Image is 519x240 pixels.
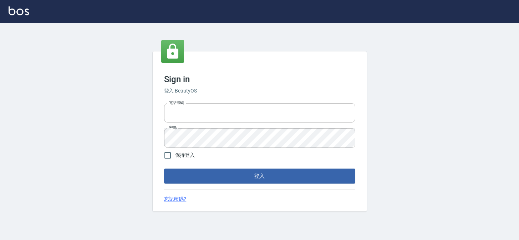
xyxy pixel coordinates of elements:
[164,74,355,84] h3: Sign in
[164,169,355,184] button: 登入
[9,6,29,15] img: Logo
[175,151,195,159] span: 保持登入
[169,125,177,130] label: 密碼
[164,195,187,203] a: 忘記密碼?
[169,100,184,105] label: 電話號碼
[164,87,355,95] h6: 登入 BeautyOS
